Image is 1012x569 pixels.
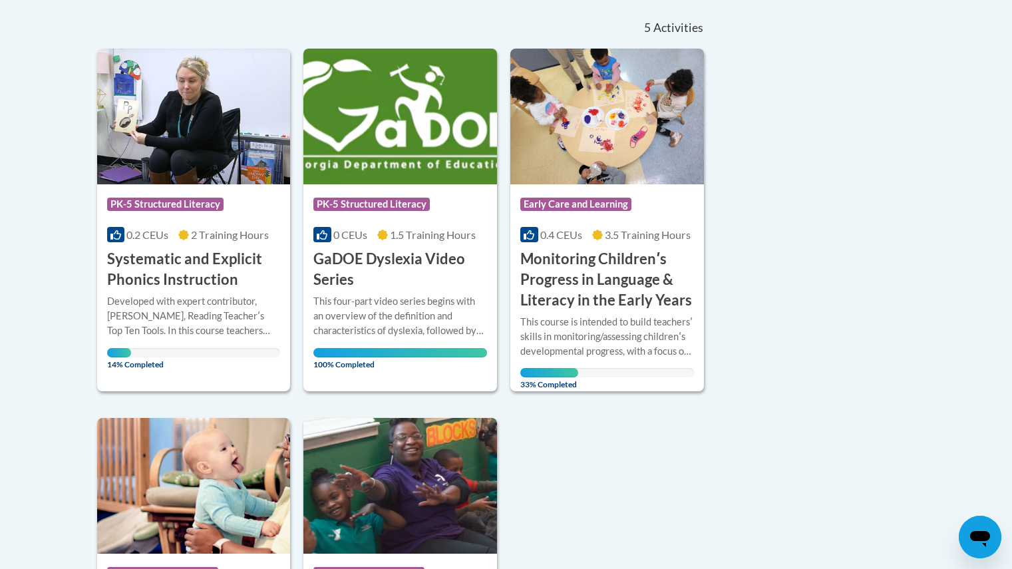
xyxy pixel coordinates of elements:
[107,348,132,357] div: Your progress
[520,249,694,310] h3: Monitoring Childrenʹs Progress in Language & Literacy in the Early Years
[540,228,582,241] span: 0.4 CEUs
[520,368,578,389] span: 33% Completed
[313,249,487,290] h3: GaDOE Dyslexia Video Series
[390,228,476,241] span: 1.5 Training Hours
[191,228,269,241] span: 2 Training Hours
[107,294,281,338] div: Developed with expert contributor, [PERSON_NAME], Reading Teacherʹs Top Ten Tools. In this course...
[510,49,704,184] img: Course Logo
[510,49,704,391] a: Course LogoEarly Care and Learning0.4 CEUs3.5 Training Hours Monitoring Childrenʹs Progress in La...
[313,348,487,357] div: Your progress
[97,49,291,184] img: Course Logo
[107,198,224,211] span: PK-5 Structured Literacy
[126,228,168,241] span: 0.2 CEUs
[303,49,497,391] a: Course LogoPK-5 Structured Literacy0 CEUs1.5 Training Hours GaDOE Dyslexia Video SeriesThis four-...
[313,348,487,369] span: 100% Completed
[653,21,703,35] span: Activities
[520,368,578,377] div: Your progress
[303,49,497,184] img: Course Logo
[107,348,132,369] span: 14% Completed
[605,228,691,241] span: 3.5 Training Hours
[520,315,694,359] div: This course is intended to build teachersʹ skills in monitoring/assessing childrenʹs developmenta...
[313,198,430,211] span: PK-5 Structured Literacy
[959,516,1001,558] iframe: Button to launch messaging window
[313,294,487,338] div: This four-part video series begins with an overview of the definition and characteristics of dysl...
[520,198,631,211] span: Early Care and Learning
[303,418,497,554] img: Course Logo
[644,21,651,35] span: 5
[107,249,281,290] h3: Systematic and Explicit Phonics Instruction
[333,228,367,241] span: 0 CEUs
[97,418,291,554] img: Course Logo
[97,49,291,391] a: Course LogoPK-5 Structured Literacy0.2 CEUs2 Training Hours Systematic and Explicit Phonics Instr...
